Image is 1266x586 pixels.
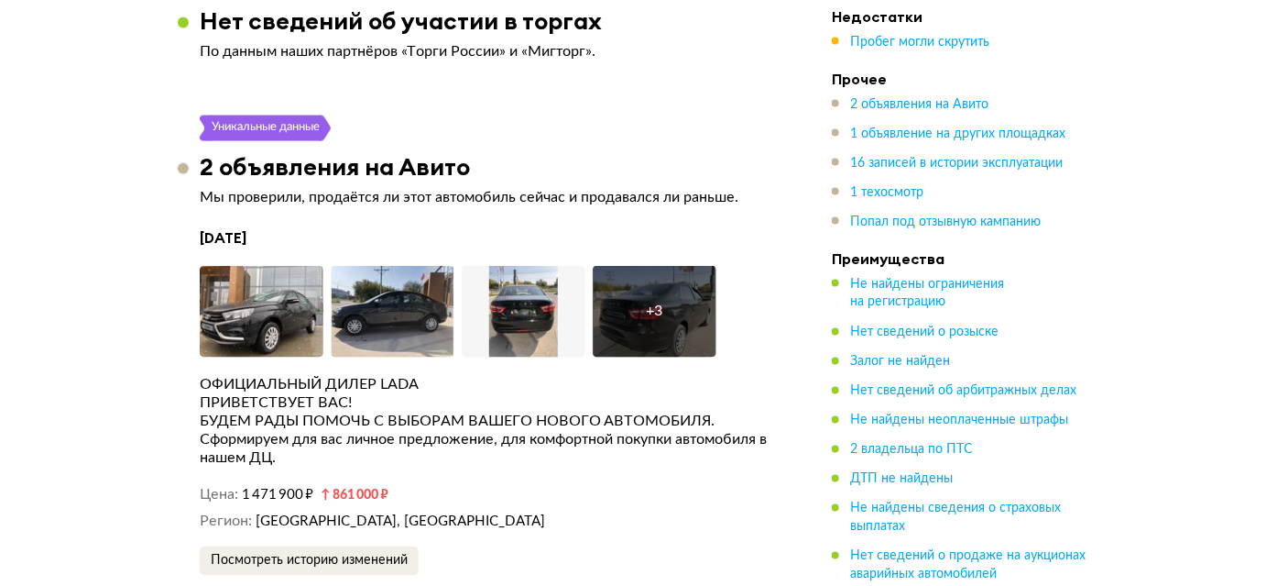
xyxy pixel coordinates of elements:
dt: Регион [200,513,252,532]
img: Car Photo [200,266,323,358]
h4: Недостатки [832,7,1088,26]
div: ПРИВЕТСТВУЕТ ВАС! [200,394,777,413]
h3: 2 объявления на Авито [200,152,470,181]
dt: Цена [200,486,238,505]
span: Нет сведений об арбитражных делах [850,384,1076,397]
span: 1 объявление на других площадках [850,127,1065,140]
span: [GEOGRAPHIC_DATA], [GEOGRAPHIC_DATA] [256,515,546,529]
h3: Нет сведений об участии в торгах [200,6,602,35]
span: Пробег могли скрутить [850,36,989,49]
span: 1 471 900 ₽ [243,489,314,503]
h4: [DATE] [200,228,777,248]
div: + 3 [647,303,663,321]
p: Мы проверили, продаётся ли этот автомобиль сейчас и продавался ли раньше. [200,188,777,206]
button: Посмотреть историю изменений [200,547,419,576]
span: Залог не найден [850,355,950,368]
span: 2 владельца по ПТС [850,443,973,456]
span: Не найдены сведения о страховых выплатах [850,502,1061,533]
span: Нет сведений о розыске [850,326,999,338]
span: Не найдены ограничения на регистрацию [850,278,1004,309]
small: 861 000 ₽ [322,490,389,503]
div: Сформируем для вас личное предложение, для комфортной покупки автомобиля в нашем ДЦ. [200,431,777,468]
img: Car Photo [331,266,454,358]
p: По данным наших партнёров «Торги России» и «Мигторг». [200,42,777,61]
div: БУДЕМ РАДЫ ПОМОЧЬ С ВЫБОРАМ ВАШЕГО НОВОГО АВТОМОБИЛЯ. [200,413,777,431]
div: Уникальные данные [211,116,321,141]
h4: Прочее [832,70,1088,88]
span: 16 записей в истории эксплуатации [850,157,1063,170]
span: Посмотреть историю изменений [211,555,408,568]
span: Нет сведений о продаже на аукционах аварийных автомобилей [850,549,1086,580]
h4: Преимущества [832,249,1088,268]
span: ДТП не найдены [850,472,953,485]
div: ОФИЦИАЛЬНЫЙ ДИЛЕР LADA [200,376,777,394]
span: Не найдены неоплаченные штрафы [850,414,1068,426]
span: 1 техосмотр [850,186,923,199]
img: Car Photo [462,266,585,358]
span: Попал под отзывную кампанию [850,216,1041,228]
span: 2 объявления на Авито [850,98,988,111]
